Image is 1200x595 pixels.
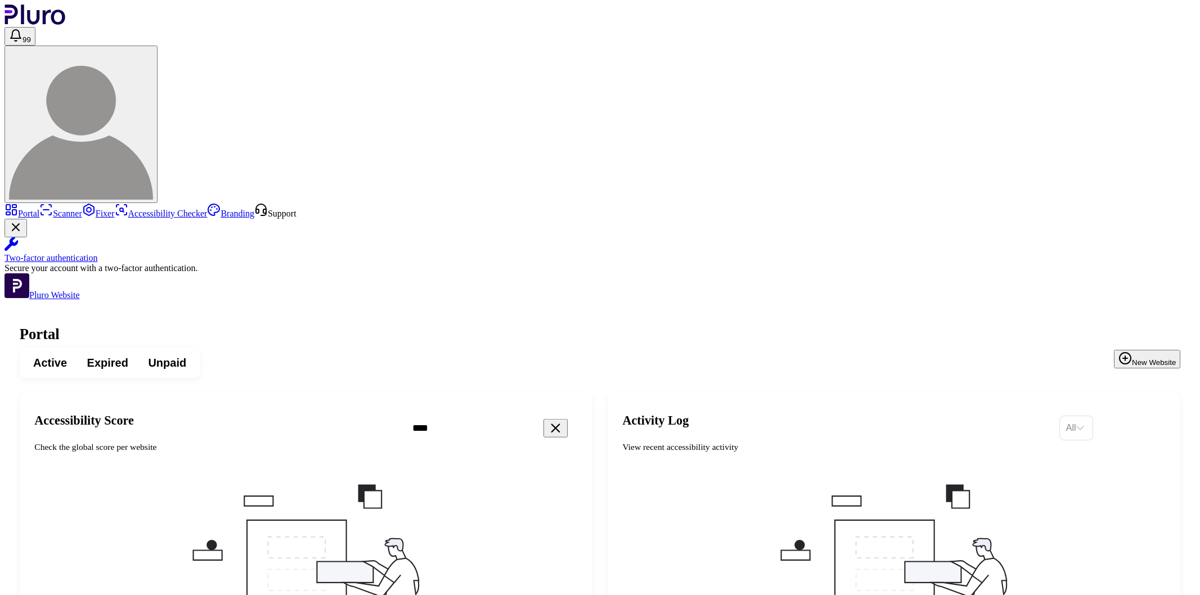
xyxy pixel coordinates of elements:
a: Open Pluro Website [5,290,80,300]
button: Clear search field [543,419,568,438]
button: Close Two-factor authentication notification [5,219,27,237]
span: 99 [23,35,31,44]
aside: Sidebar menu [5,203,1195,300]
span: Active [33,355,67,371]
span: Expired [87,355,128,371]
button: Open notifications, you have 124 new notifications [5,27,35,46]
h1: Portal [20,326,1181,343]
input: Search [402,415,617,441]
a: Accessibility Checker [115,209,208,218]
img: gila c [9,56,153,200]
div: Check the global score per website [34,441,392,453]
a: Fixer [82,209,115,218]
a: Branding [207,209,254,218]
a: Scanner [39,209,82,218]
h2: Accessibility Score [34,413,392,429]
a: Two-factor authentication [5,237,1195,263]
span: Unpaid [148,355,186,371]
div: Two-factor authentication [5,253,1195,263]
h2: Activity Log [622,413,1049,429]
button: gila c [5,46,158,203]
button: Active [23,351,77,374]
button: New Website [1114,350,1180,368]
div: View recent accessibility activity [622,441,1049,453]
a: Logo [5,17,66,26]
button: Expired [77,351,138,374]
div: Set sorting [1059,416,1093,440]
div: Secure your account with a two-factor authentication. [5,263,1195,273]
a: Portal [5,209,39,218]
a: Open Support screen [254,209,296,218]
button: Unpaid [138,351,196,374]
